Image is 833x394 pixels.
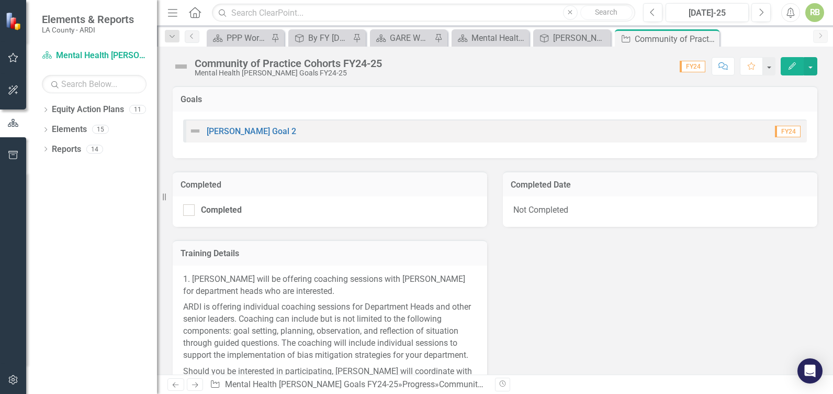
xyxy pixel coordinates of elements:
a: Mental Health Welcome Page [454,31,526,45]
div: [PERSON_NAME] Goals FY24-25 [553,31,608,45]
div: 14 [86,145,103,154]
div: [DATE]-25 [669,7,745,19]
input: Search ClearPoint... [212,4,635,22]
h3: Completed [181,180,479,190]
a: Mental Health [PERSON_NAME] Goals FY24-25 [225,379,398,389]
a: GARE Workstream [373,31,432,45]
button: RB [805,3,824,22]
a: Equity Action Plans [52,104,124,116]
div: Open Intercom Messenger [797,358,823,384]
a: PPP Workstream [209,31,268,45]
span: Elements & Reports [42,13,134,26]
a: Elements [52,124,87,136]
div: Community of Practice Cohorts FY24-25 [439,379,588,389]
h3: Goals [181,95,809,104]
a: [PERSON_NAME] Goal 2 [207,126,296,136]
h3: Training Details [181,249,479,258]
input: Search Below... [42,75,147,93]
div: 11 [129,105,146,114]
div: » » [210,379,487,391]
h3: Completed Date [511,180,809,190]
div: Community of Practice Cohorts FY24-25 [195,58,382,69]
div: Community of Practice Cohorts FY24-25 [635,32,717,46]
div: Not Completed [503,196,817,227]
img: ClearPoint Strategy [5,12,24,30]
div: By FY [DATE]-[DATE], DMH will be able to confirm that the services we are delivering are equitabl... [308,31,350,45]
span: FY24 [775,126,801,137]
span: Search [595,8,617,16]
div: 15 [92,125,109,134]
img: Not Defined [189,125,201,137]
div: PPP Workstream [227,31,268,45]
img: Not Defined [173,58,189,75]
a: Progress [402,379,435,389]
p: ARDI is offering individual coaching sessions for Department Heads and other senior leaders. Coac... [183,299,477,363]
span: FY24 [680,61,705,72]
p: 1. [PERSON_NAME] will be offering coaching sessions with [PERSON_NAME] for department heads who a... [183,273,477,300]
small: LA County - ARDI [42,26,134,34]
button: Search [580,5,633,20]
a: [PERSON_NAME] Goals FY24-25 [536,31,608,45]
a: Reports [52,144,81,156]
div: GARE Workstream [390,31,432,45]
a: By FY [DATE]-[DATE], DMH will be able to confirm that the services we are delivering are equitabl... [291,31,350,45]
div: Mental Health [PERSON_NAME] Goals FY24-25 [195,69,382,77]
button: [DATE]-25 [666,3,749,22]
div: Mental Health Welcome Page [471,31,526,45]
a: Mental Health [PERSON_NAME] Goals FY24-25 [42,50,147,62]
